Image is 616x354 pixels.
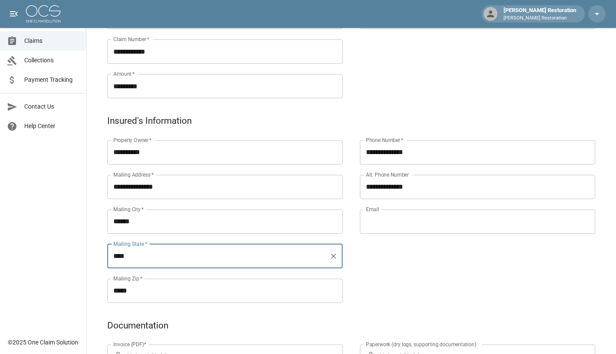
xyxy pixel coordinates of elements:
[504,15,576,22] p: [PERSON_NAME] Restoration
[26,5,61,23] img: ocs-logo-white-transparent.png
[113,206,144,213] label: Mailing City
[24,102,79,111] span: Contact Us
[327,250,340,262] button: Clear
[113,275,143,282] label: Mailing Zip
[24,56,79,65] span: Collections
[24,75,79,84] span: Payment Tracking
[113,136,152,144] label: Property Owner
[366,341,476,348] label: Paperwork (dry logs, supporting documentation)
[366,206,379,213] label: Email
[24,122,79,131] span: Help Center
[113,341,147,348] label: Invoice (PDF)*
[500,6,580,22] div: [PERSON_NAME] Restoration
[113,35,149,43] label: Claim Number
[5,5,22,23] button: open drawer
[366,171,409,178] label: Alt. Phone Number
[8,338,78,347] div: © 2025 One Claim Solution
[366,136,403,144] label: Phone Number
[113,171,154,178] label: Mailing Address
[24,36,79,45] span: Claims
[113,70,135,77] label: Amount
[113,240,147,248] label: Mailing State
